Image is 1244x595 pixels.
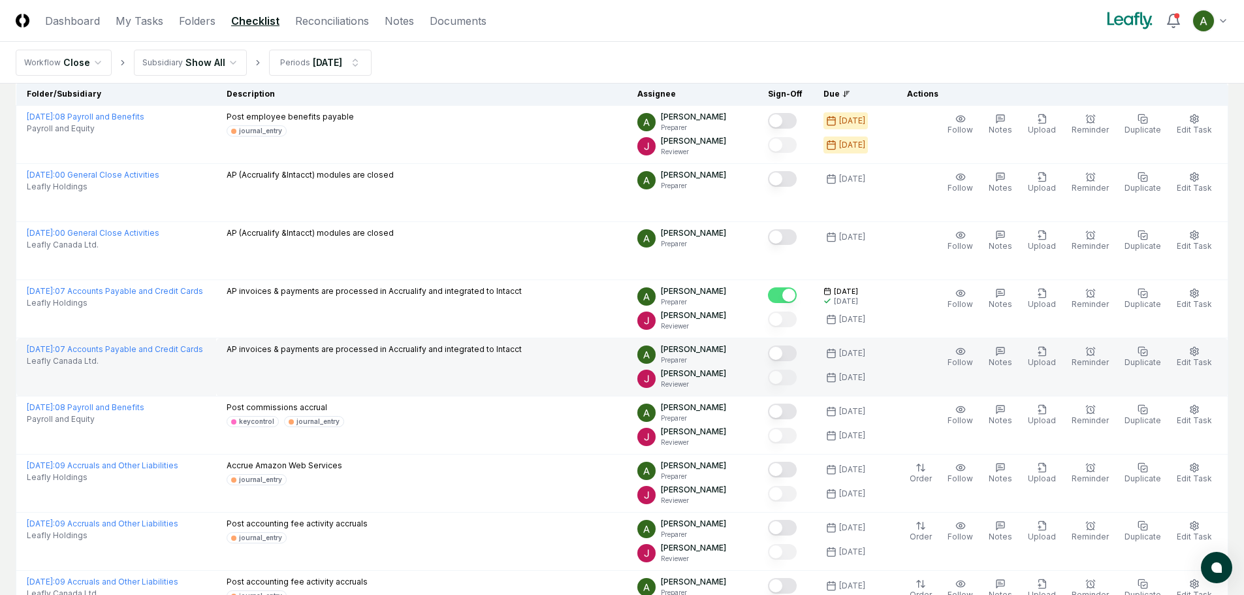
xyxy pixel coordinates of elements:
[768,346,797,361] button: Mark complete
[27,344,55,354] span: [DATE] :
[839,464,865,475] div: [DATE]
[661,542,726,554] p: [PERSON_NAME]
[27,112,55,121] span: [DATE] :
[27,170,55,180] span: [DATE] :
[661,438,726,447] p: Reviewer
[227,576,368,588] p: Post accounting fee activity accruals
[768,287,797,303] button: Mark complete
[661,321,726,331] p: Reviewer
[661,239,726,249] p: Preparer
[627,83,758,106] th: Assignee
[27,519,55,528] span: [DATE] :
[1122,460,1164,487] button: Duplicate
[1124,532,1161,541] span: Duplicate
[1177,357,1212,367] span: Edit Task
[1069,460,1111,487] button: Reminder
[661,413,726,423] p: Preparer
[839,522,865,534] div: [DATE]
[661,554,726,564] p: Reviewer
[637,370,656,388] img: ACg8ocJfBSitaon9c985KWe3swqK2kElzkAv-sHk65QWxGQz4ldowg=s96-c
[116,13,163,29] a: My Tasks
[269,50,372,76] button: Periods[DATE]
[661,368,726,379] p: [PERSON_NAME]
[986,460,1015,487] button: Notes
[1193,10,1214,31] img: ACg8ocKKg2129bkBZaX4SAoUQtxLaQ4j-f2PQjMuak4pDCyzCI-IvA=s96-c
[27,239,99,251] span: Leafly Canada Ltd.
[1124,183,1161,193] span: Duplicate
[27,123,95,135] span: Payroll and Equity
[661,355,726,365] p: Preparer
[1069,518,1111,545] button: Reminder
[945,460,976,487] button: Follow
[661,379,726,389] p: Reviewer
[1122,518,1164,545] button: Duplicate
[637,171,656,189] img: ACg8ocKKg2129bkBZaX4SAoUQtxLaQ4j-f2PQjMuak4pDCyzCI-IvA=s96-c
[661,297,726,307] p: Preparer
[839,139,865,151] div: [DATE]
[910,532,932,541] span: Order
[948,415,973,425] span: Follow
[661,496,726,506] p: Reviewer
[27,170,159,180] a: [DATE]:00 General Close Activities
[768,137,797,153] button: Mark complete
[989,357,1012,367] span: Notes
[768,428,797,443] button: Mark complete
[27,228,159,238] a: [DATE]:00 General Close Activities
[27,355,99,367] span: Leafly Canada Ltd.
[142,57,183,69] div: Subsidiary
[948,474,973,483] span: Follow
[989,183,1012,193] span: Notes
[907,518,934,545] button: Order
[1072,241,1109,251] span: Reminder
[661,310,726,321] p: [PERSON_NAME]
[27,577,178,587] a: [DATE]:09 Accruals and Other Liabilities
[948,357,973,367] span: Follow
[1025,518,1059,545] button: Upload
[1177,474,1212,483] span: Edit Task
[661,147,726,157] p: Reviewer
[1124,357,1161,367] span: Duplicate
[637,137,656,155] img: ACg8ocJfBSitaon9c985KWe3swqK2kElzkAv-sHk65QWxGQz4ldowg=s96-c
[27,112,144,121] a: [DATE]:08 Payroll and Benefits
[661,402,726,413] p: [PERSON_NAME]
[239,475,282,485] div: journal_entry
[637,404,656,422] img: ACg8ocKKg2129bkBZaX4SAoUQtxLaQ4j-f2PQjMuak4pDCyzCI-IvA=s96-c
[661,484,726,496] p: [PERSON_NAME]
[239,126,282,136] div: journal_entry
[1025,460,1059,487] button: Upload
[948,299,973,309] span: Follow
[1069,227,1111,255] button: Reminder
[1201,552,1232,583] button: atlas-launcher
[989,241,1012,251] span: Notes
[239,417,274,426] div: keycontrol
[16,50,372,76] nav: breadcrumb
[948,183,973,193] span: Follow
[1122,285,1164,313] button: Duplicate
[986,285,1015,313] button: Notes
[1177,415,1212,425] span: Edit Task
[661,181,726,191] p: Preparer
[1174,518,1215,545] button: Edit Task
[1177,241,1212,251] span: Edit Task
[768,462,797,477] button: Mark complete
[948,241,973,251] span: Follow
[1072,299,1109,309] span: Reminder
[27,402,55,412] span: [DATE] :
[768,171,797,187] button: Mark complete
[1122,344,1164,371] button: Duplicate
[24,57,61,69] div: Workflow
[27,530,88,541] span: Leafly Holdings
[1104,10,1155,31] img: Leafly logo
[768,113,797,129] button: Mark complete
[227,169,394,181] p: AP (Accrualify &Intacct) modules are closed
[945,402,976,429] button: Follow
[986,227,1015,255] button: Notes
[1025,169,1059,197] button: Upload
[839,173,865,185] div: [DATE]
[1122,402,1164,429] button: Duplicate
[839,347,865,359] div: [DATE]
[989,299,1012,309] span: Notes
[1177,532,1212,541] span: Edit Task
[27,472,88,483] span: Leafly Holdings
[1072,125,1109,135] span: Reminder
